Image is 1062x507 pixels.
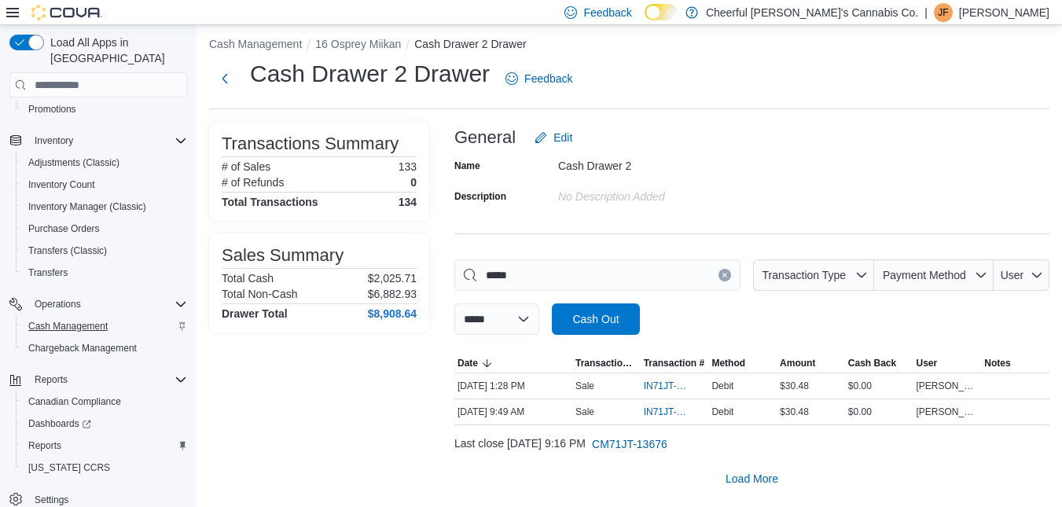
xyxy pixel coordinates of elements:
[575,357,638,369] span: Transaction Type
[583,5,631,20] span: Feedback
[16,391,193,413] button: Canadian Compliance
[586,428,674,460] button: CM71JT-13676
[553,130,572,145] span: Edit
[22,100,187,119] span: Promotions
[558,153,769,172] div: Cash Drawer 2
[22,317,114,336] a: Cash Management
[1001,269,1024,281] span: User
[711,406,733,418] span: Debit
[959,3,1049,22] p: [PERSON_NAME]
[592,436,667,452] span: CM71JT-13676
[454,463,1049,494] button: Load More
[16,174,193,196] button: Inventory Count
[368,307,417,320] h4: $8,908.64
[28,131,187,150] span: Inventory
[874,259,994,291] button: Payment Method
[552,303,640,335] button: Cash Out
[28,131,79,150] button: Inventory
[28,156,119,169] span: Adjustments (Classic)
[454,428,1049,460] div: Last close [DATE] 9:16 PM
[883,269,966,281] span: Payment Method
[222,288,298,300] h6: Total Non-Cash
[16,218,193,240] button: Purchase Orders
[28,244,107,257] span: Transfers (Classic)
[22,197,153,216] a: Inventory Manager (Classic)
[222,272,274,285] h6: Total Cash
[222,160,270,173] h6: # of Sales
[981,354,1049,373] button: Notes
[22,263,74,282] a: Transfers
[28,320,108,332] span: Cash Management
[222,134,399,153] h3: Transactions Summary
[934,3,953,22] div: Jason Fitzpatrick
[209,38,302,50] button: Cash Management
[22,153,126,172] a: Adjustments (Classic)
[848,357,896,369] span: Cash Back
[28,370,187,389] span: Reports
[22,175,101,194] a: Inventory Count
[711,380,733,392] span: Debit
[16,337,193,359] button: Chargeback Management
[399,160,417,173] p: 133
[35,494,68,506] span: Settings
[22,175,187,194] span: Inventory Count
[35,298,81,310] span: Operations
[528,122,579,153] button: Edit
[22,197,187,216] span: Inventory Manager (Classic)
[22,263,187,282] span: Transfers
[16,262,193,284] button: Transfers
[708,354,777,373] button: Method
[22,241,187,260] span: Transfers (Classic)
[16,315,193,337] button: Cash Management
[706,3,918,22] p: Cheerful [PERSON_NAME]'s Cannabis Co.
[16,152,193,174] button: Adjustments (Classic)
[454,259,740,291] input: This is a search bar. As you type, the results lower in the page will automatically filter.
[22,241,113,260] a: Transfers (Classic)
[917,357,938,369] span: User
[22,436,68,455] a: Reports
[711,357,745,369] span: Method
[644,377,706,395] button: IN71JT-420153
[645,4,678,20] input: Dark Mode
[454,160,480,172] label: Name
[31,5,102,20] img: Cova
[22,219,106,238] a: Purchase Orders
[454,190,506,203] label: Description
[209,36,1049,55] nav: An example of EuiBreadcrumbs
[16,240,193,262] button: Transfers (Classic)
[22,392,127,411] a: Canadian Compliance
[762,269,846,281] span: Transaction Type
[35,134,73,147] span: Inventory
[454,128,516,147] h3: General
[845,402,913,421] div: $0.00
[22,100,83,119] a: Promotions
[22,458,187,477] span: Washington CCRS
[572,354,641,373] button: Transaction Type
[16,413,193,435] a: Dashboards
[454,402,572,421] div: [DATE] 9:49 AM
[28,370,74,389] button: Reports
[35,373,68,386] span: Reports
[917,380,979,392] span: [PERSON_NAME]
[28,342,137,355] span: Chargeback Management
[644,380,690,392] span: IN71JT-420153
[28,178,95,191] span: Inventory Count
[28,295,187,314] span: Operations
[644,357,704,369] span: Transaction #
[3,293,193,315] button: Operations
[16,435,193,457] button: Reports
[984,357,1010,369] span: Notes
[845,377,913,395] div: $0.00
[410,176,417,189] p: 0
[209,63,241,94] button: Next
[22,392,187,411] span: Canadian Compliance
[28,222,100,235] span: Purchase Orders
[22,317,187,336] span: Cash Management
[22,458,116,477] a: [US_STATE] CCRS
[28,439,61,452] span: Reports
[222,246,344,265] h3: Sales Summary
[644,402,706,421] button: IN71JT-420010
[454,377,572,395] div: [DATE] 1:28 PM
[644,406,690,418] span: IN71JT-420010
[454,354,572,373] button: Date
